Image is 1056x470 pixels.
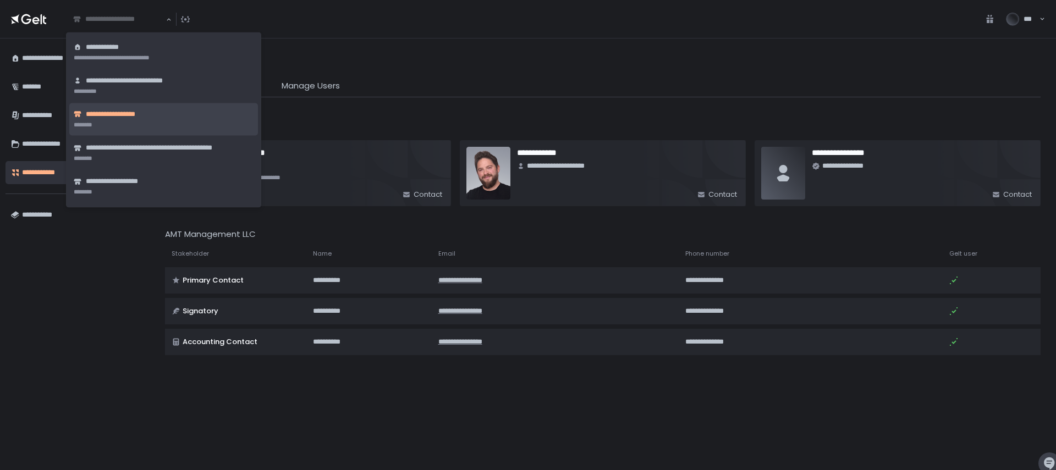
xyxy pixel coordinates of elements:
div: Search for option [66,8,172,31]
span: Accounting Contact [183,337,257,347]
h1: Stakeholders [179,54,244,69]
span: Name [313,250,332,258]
span: Stakeholders [186,80,240,92]
span: Gelt user [949,250,977,258]
input: Search for option [73,14,165,25]
span: Phone number [685,250,729,258]
span: Stakeholder [172,250,209,258]
span: Your team [176,119,219,132]
span: Signatory [183,306,218,316]
span: AMT Management LLC [165,228,256,240]
span: Primary Contact [183,275,244,285]
span: Manage Users [282,80,340,92]
span: Email [438,250,455,258]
